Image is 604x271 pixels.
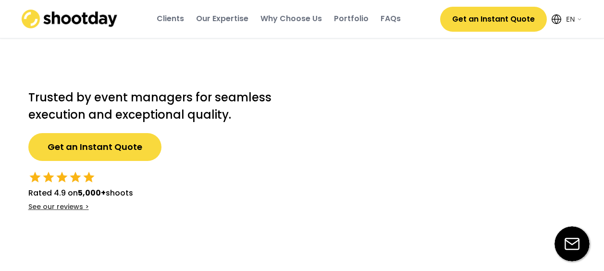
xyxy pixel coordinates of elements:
[440,7,547,32] button: Get an Instant Quote
[42,171,55,184] button: star
[28,133,161,161] button: Get an Instant Quote
[28,187,133,199] div: Rated 4.9 on shoots
[552,14,561,24] img: Icon%20feather-globe%20%281%29.svg
[555,226,590,261] img: email-icon%20%281%29.svg
[22,10,118,28] img: shootday_logo.png
[260,13,322,24] div: Why Choose Us
[78,187,106,198] strong: 5,000+
[28,202,89,212] div: See our reviews >
[381,13,401,24] div: FAQs
[157,13,184,24] div: Clients
[196,13,248,24] div: Our Expertise
[28,89,283,123] h2: Trusted by event managers for seamless execution and exceptional quality.
[82,171,96,184] button: star
[334,13,369,24] div: Portfolio
[55,171,69,184] button: star
[28,171,42,184] button: star
[69,171,82,184] button: star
